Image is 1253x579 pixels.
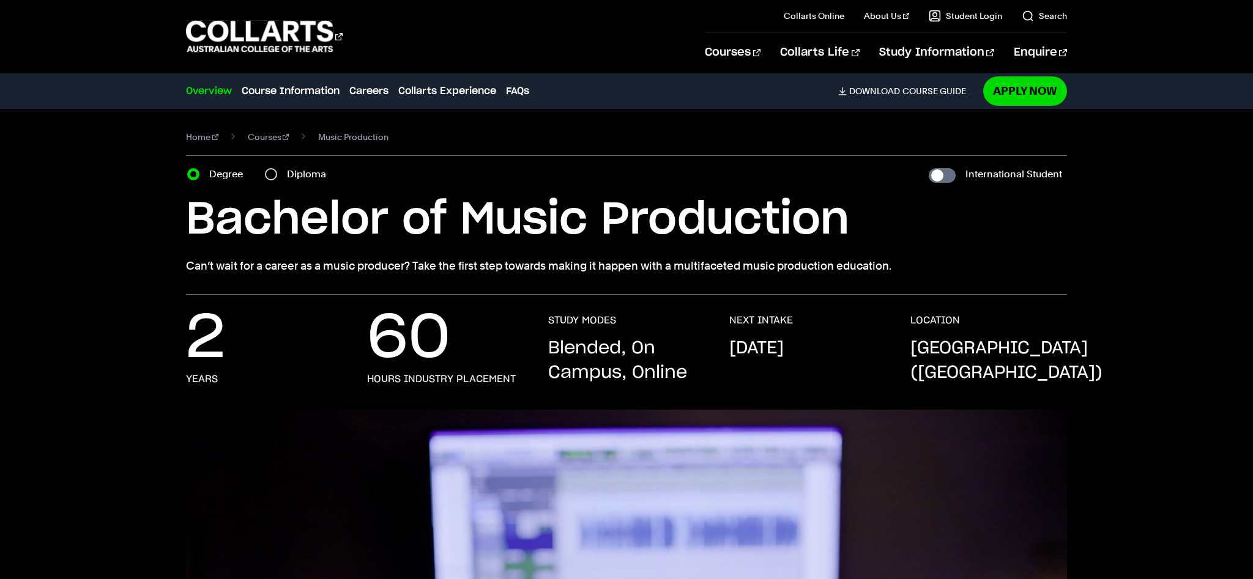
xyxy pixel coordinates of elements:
[929,10,1002,22] a: Student Login
[367,373,516,385] h3: hours industry placement
[367,314,450,363] p: 60
[864,10,909,22] a: About Us
[248,128,289,146] a: Courses
[186,193,1067,248] h1: Bachelor of Music Production
[548,336,705,385] p: Blended, On Campus, Online
[983,76,1067,105] a: Apply Now
[186,19,343,54] div: Go to homepage
[729,314,793,326] h3: NEXT INTAKE
[186,257,1067,275] p: Can’t wait for a career as a music producer? Take the first step towards making it happen with a ...
[318,128,389,146] span: Music Production
[287,166,333,183] label: Diploma
[1014,32,1067,73] a: Enquire
[209,166,250,183] label: Degree
[242,84,340,98] a: Course Information
[838,86,976,97] a: DownloadCourse Guide
[729,336,784,361] p: [DATE]
[879,32,994,73] a: Study Information
[186,373,218,385] h3: Years
[910,336,1102,385] p: [GEOGRAPHIC_DATA] ([GEOGRAPHIC_DATA])
[849,86,900,97] span: Download
[784,10,844,22] a: Collarts Online
[506,84,529,98] a: FAQs
[349,84,389,98] a: Careers
[548,314,616,326] h3: STUDY MODES
[705,32,760,73] a: Courses
[186,314,225,363] p: 2
[780,32,859,73] a: Collarts Life
[1022,10,1067,22] a: Search
[186,84,232,98] a: Overview
[398,84,496,98] a: Collarts Experience
[186,128,218,146] a: Home
[910,314,960,326] h3: LOCATION
[965,166,1062,183] label: International Student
